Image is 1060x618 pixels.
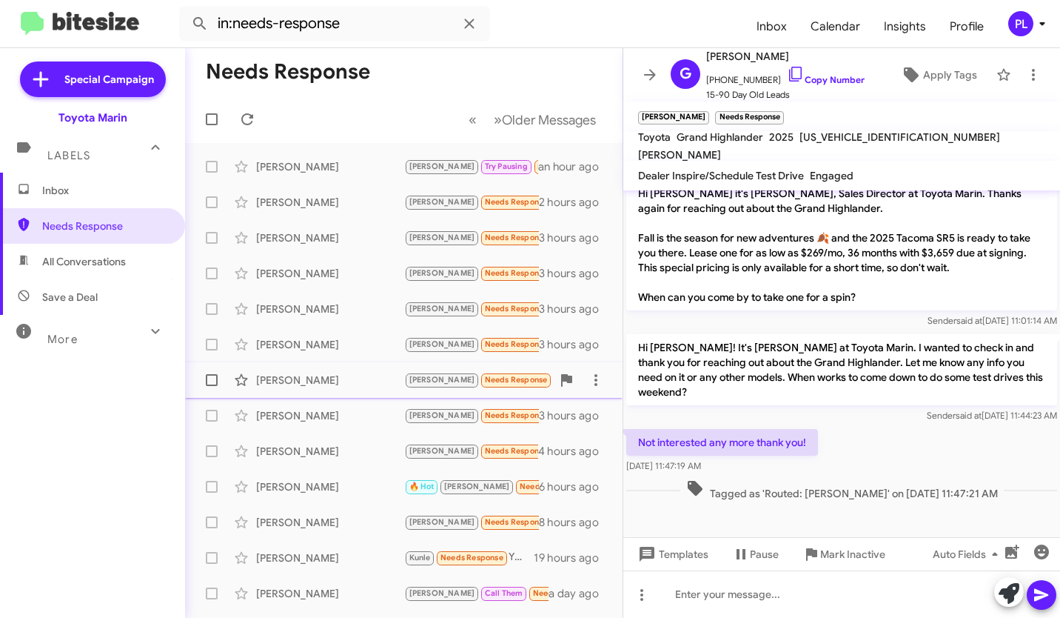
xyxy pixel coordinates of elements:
[485,446,548,456] span: Needs Response
[485,197,548,207] span: Needs Response
[404,229,539,246] div: Hi! With the government shut down, I'm not in a position to make any big purchases right now
[256,586,404,601] div: [PERSON_NAME]
[539,195,611,210] div: 2 hours ago
[460,104,486,135] button: Previous
[626,429,818,456] p: Not interested any more thank you!
[47,149,90,162] span: Labels
[938,5,996,48] a: Profile
[206,60,370,84] h1: Needs Response
[538,159,611,174] div: an hour ago
[404,442,538,459] div: Ended up getting a Pacifica hybrid
[404,193,539,210] div: Hi [PERSON_NAME], I haven't gotten back to you guys because I'm actually pretty broke at the mome...
[933,541,1004,568] span: Auto Fields
[539,408,611,423] div: 3 hours ago
[539,515,611,530] div: 8 hours ago
[706,65,865,87] span: [PHONE_NUMBER]
[444,482,510,491] span: [PERSON_NAME]
[409,482,435,491] span: 🔥 Hot
[485,411,548,420] span: Needs Response
[539,266,611,281] div: 3 hours ago
[539,479,611,494] div: 6 hours ago
[485,339,548,349] span: Needs Response
[534,551,611,565] div: 19 hours ago
[626,334,1057,405] p: Hi [PERSON_NAME]! It's [PERSON_NAME] at Toyota Marin. I wanted to check in and thank you for reac...
[549,586,611,601] div: a day ago
[638,130,671,144] span: Toyota
[921,541,1016,568] button: Auto Fields
[502,112,596,128] span: Older Messages
[256,266,404,281] div: [PERSON_NAME]
[485,588,523,598] span: Call Them
[409,375,475,385] span: [PERSON_NAME]
[539,337,611,352] div: 3 hours ago
[485,375,548,385] span: Needs Response
[404,585,549,602] div: Hi [PERSON_NAME], I live in [GEOGRAPHIC_DATA]. You can call me when you get a chance. I been work...
[720,541,791,568] button: Pause
[404,478,539,495] div: Sure. Thanks
[256,230,404,245] div: [PERSON_NAME]
[409,268,475,278] span: [PERSON_NAME]
[1008,11,1033,36] div: PL
[256,551,404,565] div: [PERSON_NAME]
[520,482,583,491] span: Needs Response
[888,62,989,88] button: Apply Tags
[256,302,404,316] div: [PERSON_NAME]
[404,300,539,317] div: Hi im locking for toyota tacoma doble cab 4×4 2005 too 2015
[810,169,853,182] span: Engaged
[256,408,404,423] div: [PERSON_NAME]
[47,333,78,346] span: More
[623,541,720,568] button: Templates
[706,87,865,102] span: 15-90 Day Old Leads
[680,62,691,86] span: G
[485,304,548,313] span: Needs Response
[404,549,534,566] div: Yeah I'm interested in the BMW 328d xdrive wagon you have for sale and I wanted to see if I am ab...
[409,446,475,456] span: [PERSON_NAME]
[769,130,794,144] span: 2025
[996,11,1044,36] button: PL
[469,110,477,129] span: «
[787,74,865,85] a: Copy Number
[956,410,982,421] span: said at
[42,219,168,233] span: Needs Response
[872,5,938,48] a: Insights
[409,197,475,207] span: [PERSON_NAME]
[750,541,779,568] span: Pause
[539,230,611,245] div: 3 hours ago
[745,5,799,48] span: Inbox
[409,162,475,171] span: [PERSON_NAME]
[485,162,528,171] span: Try Pausing
[409,588,475,598] span: [PERSON_NAME]
[440,553,503,562] span: Needs Response
[923,62,977,88] span: Apply Tags
[799,5,872,48] a: Calendar
[256,515,404,530] div: [PERSON_NAME]
[485,268,548,278] span: Needs Response
[409,339,475,349] span: [PERSON_NAME]
[626,460,701,471] span: [DATE] 11:47:19 AM
[256,373,404,388] div: [PERSON_NAME]
[409,233,475,242] span: [PERSON_NAME]
[404,336,539,353] div: Not interested any more thank you!
[635,541,708,568] span: Templates
[20,62,166,97] a: Special Campaign
[256,195,404,210] div: [PERSON_NAME]
[42,183,168,198] span: Inbox
[256,159,404,174] div: [PERSON_NAME]
[404,371,551,388] div: $300 with tax $0 down 3 year 10000 miles
[680,479,1004,501] span: Tagged as 'Routed: [PERSON_NAME]' on [DATE] 11:47:21 AM
[64,72,154,87] span: Special Campaign
[256,479,404,494] div: [PERSON_NAME]
[460,104,605,135] nav: Page navigation example
[677,130,763,144] span: Grand Highlander
[179,6,490,41] input: Search
[638,148,721,162] span: [PERSON_NAME]
[927,315,1057,326] span: Sender [DATE] 11:01:14 AM
[404,514,539,531] div: Where is the address? Thank you
[799,130,1000,144] span: [US_VEHICLE_IDENTIFICATION_NUMBER]
[533,588,596,598] span: Needs Response
[42,290,98,305] span: Save a Deal
[638,111,709,124] small: [PERSON_NAME]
